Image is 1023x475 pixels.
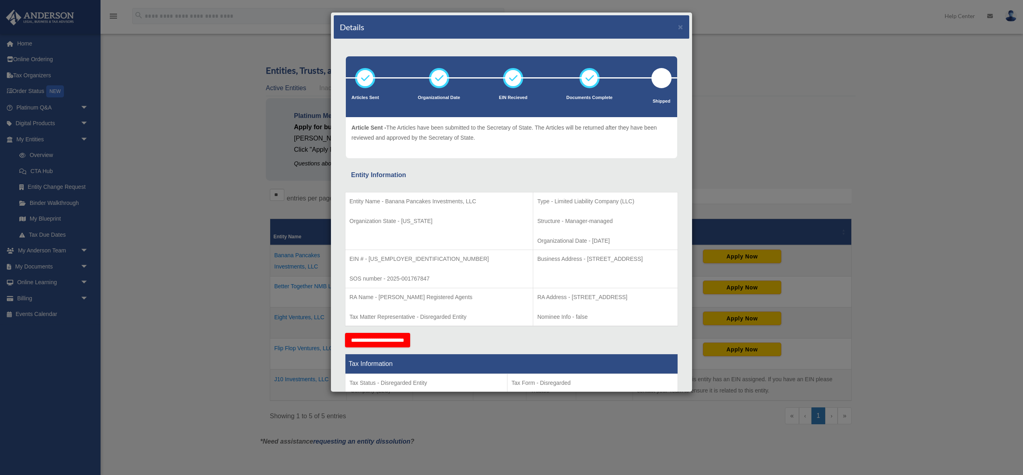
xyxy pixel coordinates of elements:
[349,292,529,302] p: RA Name - [PERSON_NAME] Registered Agents
[345,354,678,374] th: Tax Information
[537,254,674,264] p: Business Address - [STREET_ADDRESS]
[351,123,672,142] p: The Articles have been submitted to the Secretary of State. The Articles will be returned after t...
[537,292,674,302] p: RA Address - [STREET_ADDRESS]
[340,21,364,33] h4: Details
[651,97,672,105] p: Shipped
[349,312,529,322] p: Tax Matter Representative - Disregarded Entity
[345,374,507,434] td: Tax Period Type - Calendar Year
[537,236,674,246] p: Organizational Date - [DATE]
[349,196,529,207] p: Entity Name - Banana Pancakes Investments, LLC
[537,196,674,207] p: Type - Limited Liability Company (LLC)
[351,124,386,131] span: Article Sent -
[349,254,529,264] p: EIN # - [US_EMPLOYER_IDENTIFICATION_NUMBER]
[566,94,612,102] p: Documents Complete
[351,94,379,102] p: Articles Sent
[418,94,460,102] p: Organizational Date
[349,274,529,284] p: SOS number - 2025-001767847
[537,312,674,322] p: Nominee Info - false
[349,216,529,226] p: Organization State - [US_STATE]
[537,216,674,226] p: Structure - Manager-managed
[511,378,674,388] p: Tax Form - Disregarded
[499,94,528,102] p: EIN Recieved
[678,23,683,31] button: ×
[351,169,672,181] div: Entity Information
[349,378,503,388] p: Tax Status - Disregarded Entity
